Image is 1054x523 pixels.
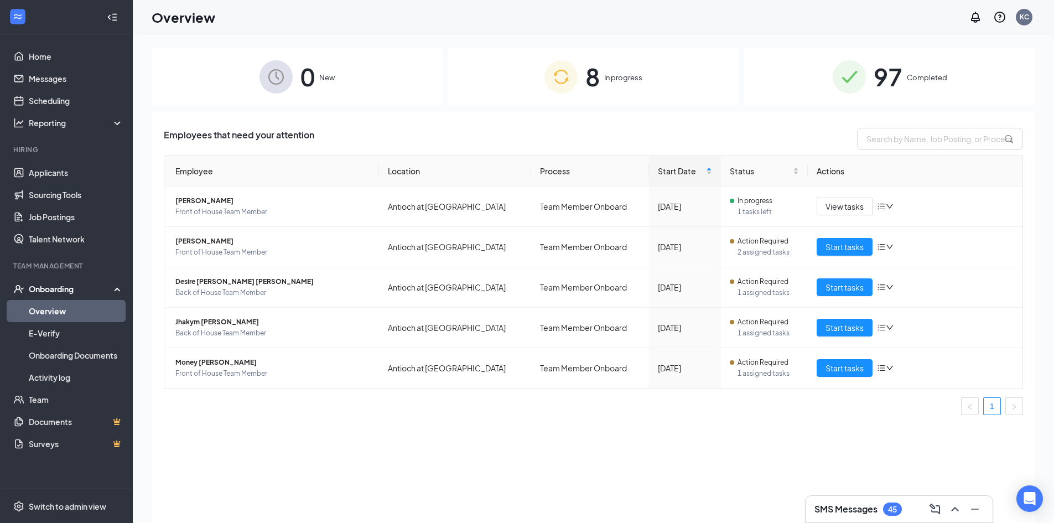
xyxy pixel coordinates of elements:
[966,500,984,518] button: Minimize
[886,283,894,291] span: down
[175,287,370,298] span: Back of House Team Member
[658,322,712,334] div: [DATE]
[531,308,648,348] td: Team Member Onboard
[877,364,886,372] span: bars
[29,433,123,455] a: SurveysCrown
[29,184,123,206] a: Sourcing Tools
[825,322,864,334] span: Start tasks
[1005,397,1023,415] button: right
[13,261,121,271] div: Team Management
[29,228,123,250] a: Talent Network
[175,195,370,206] span: [PERSON_NAME]
[107,12,118,23] svg: Collapse
[29,366,123,389] a: Activity log
[961,397,979,415] li: Previous Page
[175,236,370,247] span: [PERSON_NAME]
[738,206,799,218] span: 1 tasks left
[968,503,982,516] svg: Minimize
[379,348,531,388] td: Antioch at [GEOGRAPHIC_DATA]
[738,236,788,247] span: Action Required
[730,165,791,177] span: Status
[738,328,799,339] span: 1 assigned tasks
[877,242,886,251] span: bars
[969,11,982,24] svg: Notifications
[857,128,1023,150] input: Search by Name, Job Posting, or Process
[300,58,315,96] span: 0
[13,501,24,512] svg: Settings
[658,241,712,253] div: [DATE]
[738,368,799,379] span: 1 assigned tasks
[175,247,370,258] span: Front of House Team Member
[164,128,314,150] span: Employees that need your attention
[825,362,864,374] span: Start tasks
[877,202,886,211] span: bars
[817,278,873,296] button: Start tasks
[658,362,712,374] div: [DATE]
[946,500,964,518] button: ChevronUp
[926,500,944,518] button: ComposeMessage
[379,187,531,227] td: Antioch at [GEOGRAPHIC_DATA]
[585,58,600,96] span: 8
[379,308,531,348] td: Antioch at [GEOGRAPHIC_DATA]
[993,11,1006,24] svg: QuestionInfo
[886,243,894,251] span: down
[379,156,531,187] th: Location
[984,398,1000,415] a: 1
[825,200,864,213] span: View tasks
[1016,485,1043,512] div: Open Intercom Messenger
[825,241,864,253] span: Start tasks
[658,281,712,293] div: [DATE]
[319,72,335,83] span: New
[29,283,114,294] div: Onboarding
[531,227,648,267] td: Team Member Onboard
[29,344,123,366] a: Onboarding Documents
[738,276,788,287] span: Action Required
[961,397,979,415] button: left
[886,324,894,332] span: down
[658,200,712,213] div: [DATE]
[29,162,123,184] a: Applicants
[817,198,873,215] button: View tasks
[817,238,873,256] button: Start tasks
[658,165,704,177] span: Start Date
[29,68,123,90] a: Messages
[808,156,1022,187] th: Actions
[888,505,897,514] div: 45
[29,411,123,433] a: DocumentsCrown
[12,11,23,22] svg: WorkstreamLogo
[29,501,106,512] div: Switch to admin view
[175,368,370,379] span: Front of House Team Member
[29,389,123,411] a: Team
[531,267,648,308] td: Team Member Onboard
[175,357,370,368] span: Money [PERSON_NAME]
[817,319,873,336] button: Start tasks
[379,267,531,308] td: Antioch at [GEOGRAPHIC_DATA]
[1005,397,1023,415] li: Next Page
[874,58,902,96] span: 97
[907,72,947,83] span: Completed
[825,281,864,293] span: Start tasks
[967,403,973,410] span: left
[29,206,123,228] a: Job Postings
[164,156,379,187] th: Employee
[721,156,808,187] th: Status
[175,317,370,328] span: Jhakym [PERSON_NAME]
[29,90,123,112] a: Scheduling
[152,8,215,27] h1: Overview
[738,287,799,298] span: 1 assigned tasks
[738,357,788,368] span: Action Required
[738,317,788,328] span: Action Required
[29,45,123,68] a: Home
[29,322,123,344] a: E-Verify
[886,203,894,210] span: down
[13,283,24,294] svg: UserCheck
[738,195,772,206] span: In progress
[531,348,648,388] td: Team Member Onboard
[13,117,24,128] svg: Analysis
[877,323,886,332] span: bars
[738,247,799,258] span: 2 assigned tasks
[29,117,124,128] div: Reporting
[604,72,642,83] span: In progress
[1020,12,1029,22] div: KC
[379,227,531,267] td: Antioch at [GEOGRAPHIC_DATA]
